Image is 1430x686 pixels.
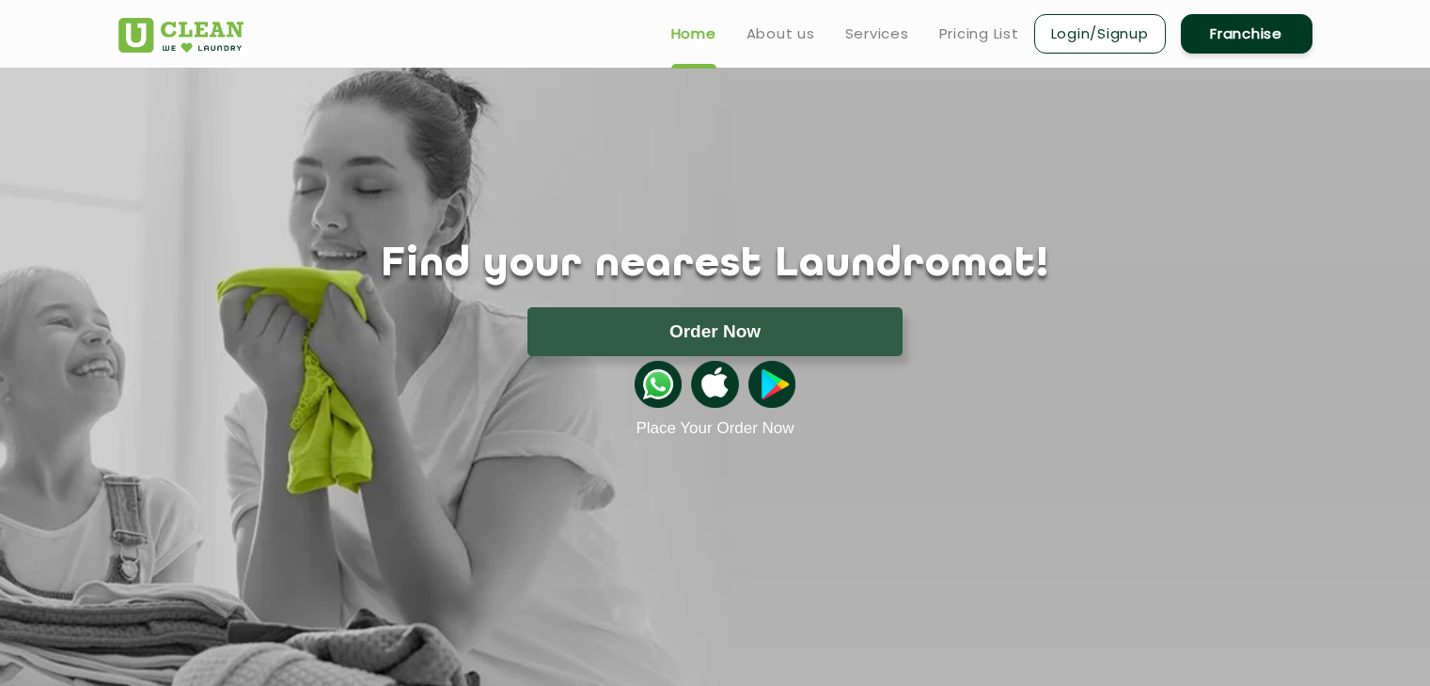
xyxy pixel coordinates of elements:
a: Home [671,23,716,45]
a: Place Your Order Now [636,419,794,438]
img: whatsappicon.png [635,361,682,408]
img: apple-icon.png [691,361,738,408]
a: About us [746,23,815,45]
img: playstoreicon.png [748,361,795,408]
h1: Find your nearest Laundromat! [104,242,1327,288]
a: Login/Signup [1034,14,1166,54]
a: Franchise [1181,14,1312,54]
img: UClean Laundry and Dry Cleaning [118,18,244,53]
button: Order Now [527,307,903,356]
a: Services [845,23,909,45]
a: Pricing List [939,23,1019,45]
